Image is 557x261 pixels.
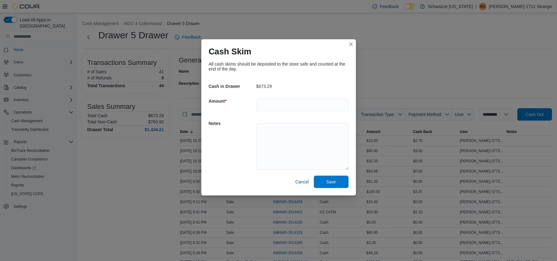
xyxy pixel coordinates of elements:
[209,62,349,71] div: All cash skims should be deposited to the store safe and counted at the end of the day.
[347,41,355,48] button: Closes this modal window
[256,84,272,89] p: $673.29
[314,176,349,188] button: Save
[209,117,255,130] h5: Notes
[209,47,251,57] h1: Cash Skim
[293,176,311,188] button: Cancel
[326,179,336,185] span: Save
[209,80,255,92] h5: Cash in Drawer
[209,95,255,107] h5: Amount
[295,179,309,185] span: Cancel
